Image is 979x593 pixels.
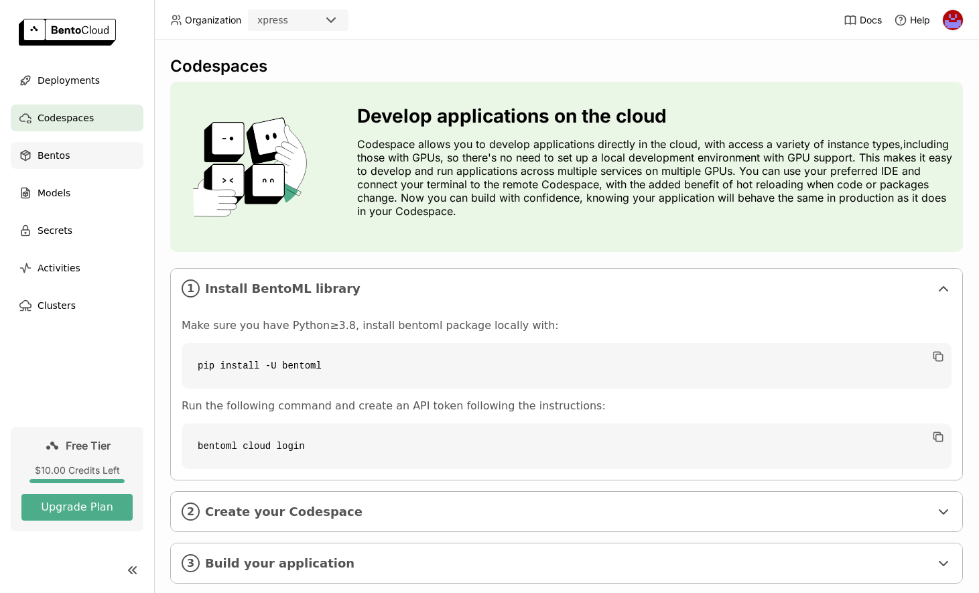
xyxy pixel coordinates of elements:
span: Docs [860,14,882,26]
p: Make sure you have Python≥3.8, install bentoml package locally with: [182,319,952,332]
code: pip install -U bentoml [182,343,952,389]
a: Bentos [11,142,143,169]
a: Models [11,180,143,206]
span: Secrets [38,222,72,239]
a: Free Tier$10.00 Credits LeftUpgrade Plan [11,427,143,531]
i: 3 [182,554,200,572]
span: Create your Codespace [205,505,930,519]
div: Help [894,13,930,27]
div: 2Create your Codespace [171,492,962,531]
span: Deployments [38,72,100,88]
span: Organization [185,14,241,26]
span: Bentos [38,147,70,163]
button: Upgrade Plan [21,494,133,521]
p: Run the following command and create an API token following the instructions: [182,399,952,413]
div: 1Install BentoML library [171,269,962,308]
a: Docs [844,13,882,27]
span: Build your application [205,556,930,571]
span: Install BentoML library [205,281,930,296]
i: 1 [182,279,200,298]
a: Clusters [11,292,143,319]
a: Deployments [11,67,143,94]
div: Codespaces [170,56,963,76]
p: Codespace allows you to develop applications directly in the cloud, with access a variety of inst... [357,137,952,218]
div: xpress [257,13,288,27]
div: $10.00 Credits Left [21,464,133,476]
a: Activities [11,255,143,281]
span: Activities [38,260,80,276]
h3: Develop applications on the cloud [357,105,952,127]
i: 2 [182,503,200,521]
a: Codespaces [11,105,143,131]
span: Models [38,185,70,201]
img: suwit phooklay [943,10,963,30]
span: Help [910,14,930,26]
span: Clusters [38,298,76,314]
code: bentoml cloud login [182,423,952,469]
div: 3Build your application [171,543,962,583]
span: Free Tier [66,439,111,452]
img: logo [19,19,116,46]
input: Selected xpress. [289,14,291,27]
a: Secrets [11,217,143,244]
img: cover onboarding [181,117,325,217]
span: Codespaces [38,110,94,126]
